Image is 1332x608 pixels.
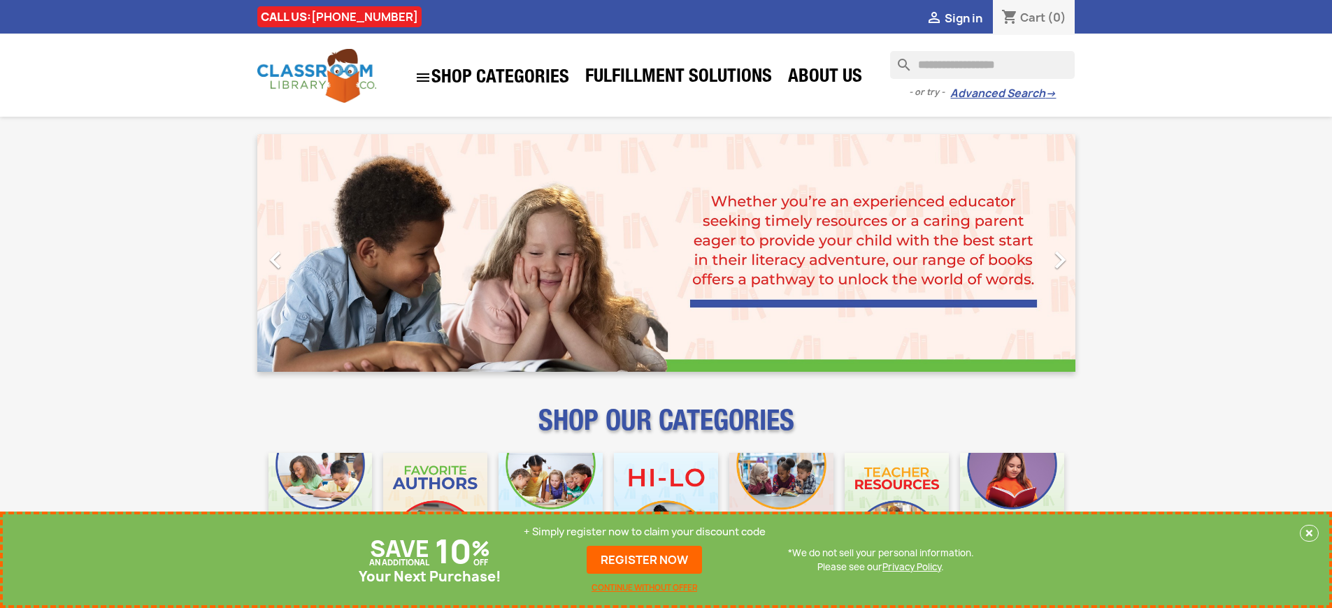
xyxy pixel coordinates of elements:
img: CLC_Favorite_Authors_Mobile.jpg [383,453,487,557]
img: Classroom Library Company [257,49,376,103]
i:  [258,243,293,277]
i: shopping_cart [1001,10,1018,27]
span: → [1045,87,1056,101]
a:  Sign in [926,10,982,26]
a: Previous [257,134,380,372]
img: CLC_Teacher_Resources_Mobile.jpg [845,453,949,557]
a: Fulfillment Solutions [578,64,779,92]
p: SHOP OUR CATEGORIES [257,417,1075,442]
img: CLC_Fiction_Nonfiction_Mobile.jpg [729,453,833,557]
span: Sign in [945,10,982,26]
span: (0) [1047,10,1066,25]
img: CLC_Bulk_Mobile.jpg [268,453,373,557]
a: Advanced Search→ [950,87,1056,101]
i:  [415,69,431,86]
ul: Carousel container [257,134,1075,372]
a: SHOP CATEGORIES [408,62,576,93]
span: Cart [1020,10,1045,25]
a: [PHONE_NUMBER] [311,9,418,24]
span: - or try - [909,85,950,99]
div: CALL US: [257,6,422,27]
img: CLC_HiLo_Mobile.jpg [614,453,718,557]
a: Next [952,134,1075,372]
i:  [1043,243,1077,277]
a: About Us [781,64,869,92]
input: Search [890,51,1075,79]
i: search [890,51,907,68]
img: CLC_Dyslexia_Mobile.jpg [960,453,1064,557]
img: CLC_Phonics_And_Decodables_Mobile.jpg [499,453,603,557]
i:  [926,10,943,27]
